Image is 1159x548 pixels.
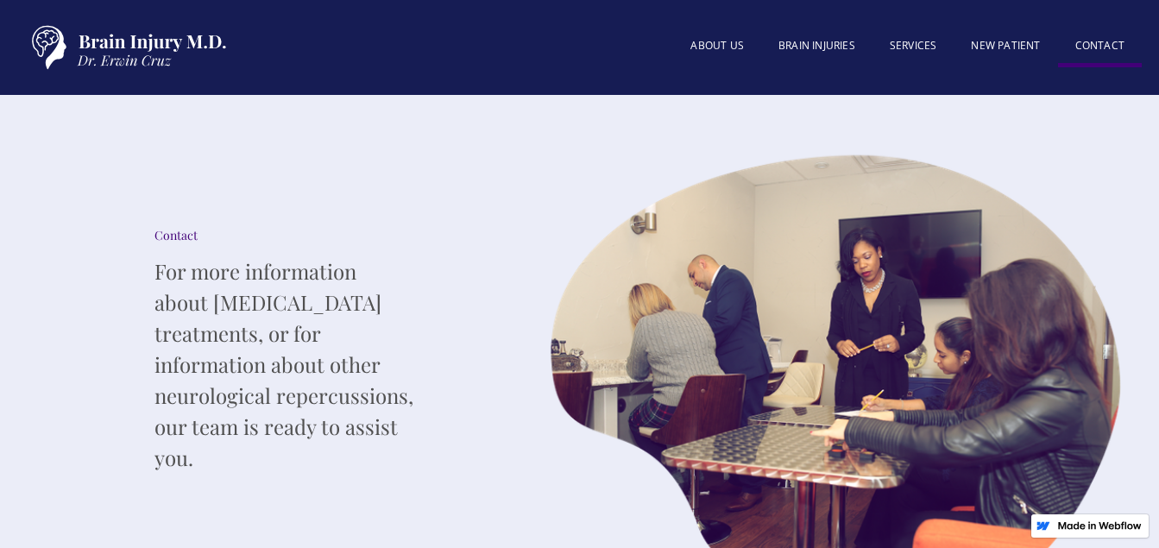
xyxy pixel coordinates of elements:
[17,17,233,78] a: home
[1057,521,1142,530] img: Made in Webflow
[154,227,413,244] div: Contact
[154,255,413,473] p: For more information about [MEDICAL_DATA] treatments, or for information about other neurological...
[954,28,1057,63] a: New patient
[1058,28,1142,67] a: Contact
[872,28,954,63] a: SERVICES
[761,28,872,63] a: BRAIN INJURIES
[673,28,761,63] a: About US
